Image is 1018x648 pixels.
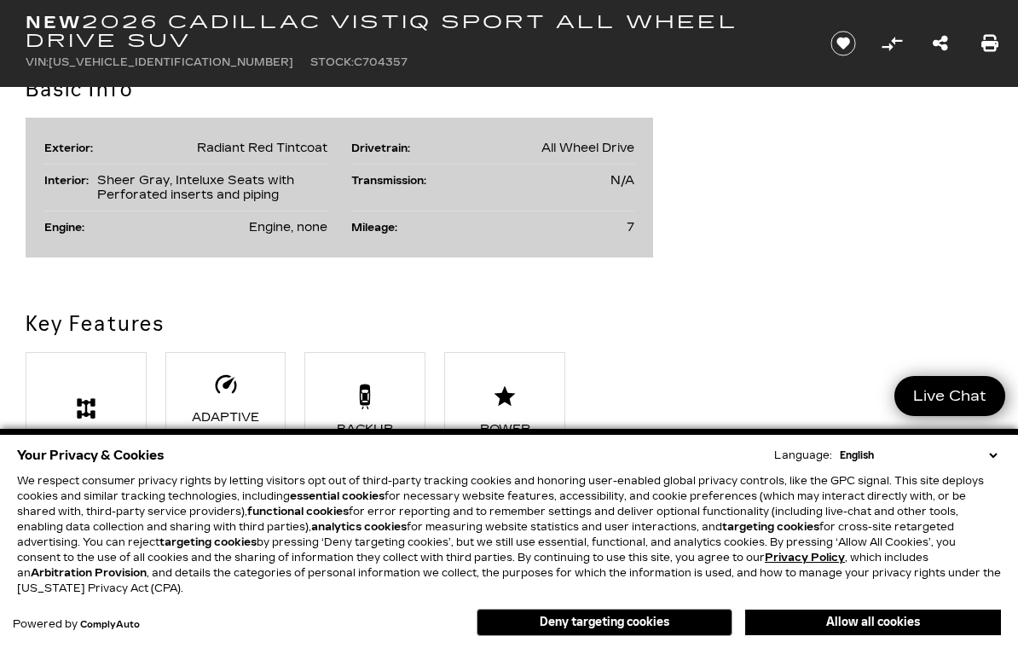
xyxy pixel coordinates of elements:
a: Privacy Policy [765,552,845,564]
h1: 2026 Cadillac VISTIQ Sport All Wheel Drive SUV [26,13,801,50]
strong: essential cookies [290,490,385,502]
strong: targeting cookies [722,521,819,533]
span: C704357 [354,56,408,68]
span: Engine, none [249,220,327,234]
div: Transmission: [351,173,435,188]
h2: Key Features [26,309,653,339]
span: Sheer Gray, Inteluxe Seats with Perforated inserts and piping [97,173,294,202]
span: N/A [610,173,634,188]
strong: analytics cookies [311,521,407,533]
span: 7 [627,220,634,234]
div: Mileage: [351,220,406,234]
span: Radiant Red Tintcoat [197,141,327,155]
div: Exterior: [44,141,101,155]
div: Language: [774,450,832,460]
div: Adaptive Cruise Control [185,406,267,477]
p: We respect consumer privacy rights by letting visitors opt out of third-party tracking cookies an... [17,473,1001,596]
h2: Basic Info [26,74,653,105]
span: Live Chat [905,386,995,406]
button: Deny targeting cookies [477,609,732,636]
div: Powered by [13,619,140,630]
strong: functional cookies [247,506,349,518]
div: Backup Camera [325,418,407,466]
button: Save vehicle [824,30,862,57]
span: [US_VEHICLE_IDENTIFICATION_NUMBER] [49,56,293,68]
a: Share this New 2026 Cadillac VISTIQ Sport All Wheel Drive SUV [933,32,948,55]
span: Stock: [310,56,354,68]
button: Allow all cookies [745,610,1001,635]
div: Engine: [44,220,93,234]
button: Compare Vehicle [879,31,905,56]
strong: New [26,12,82,32]
a: Print this New 2026 Cadillac VISTIQ Sport All Wheel Drive SUV [981,32,998,55]
select: Language Select [836,448,1001,463]
strong: targeting cookies [159,536,257,548]
a: ComplyAuto [80,620,140,630]
span: Your Privacy & Cookies [17,443,165,467]
span: VIN: [26,56,49,68]
a: Live Chat [894,376,1005,416]
div: Drivetrain: [351,141,419,155]
span: All Wheel Drive [541,141,634,155]
strong: Arbitration Provision [31,567,147,579]
div: Power Liftgate [464,418,546,466]
div: Interior: [44,173,97,188]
